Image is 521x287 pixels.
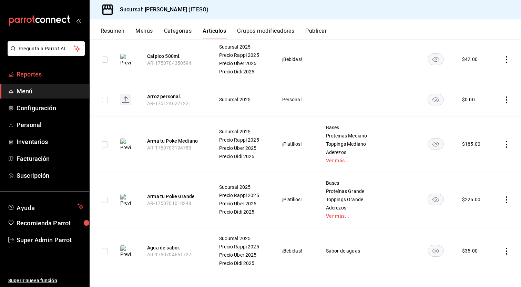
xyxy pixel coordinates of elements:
[203,28,226,39] button: Artículos
[462,56,478,63] div: $ 42.00
[326,205,409,210] span: Aderezos
[17,203,75,211] span: Ayuda
[164,28,192,39] button: Categorías
[147,244,202,251] button: edit-product-location
[282,197,309,202] span: ¡Platillos!
[120,194,131,206] img: Preview
[147,252,191,257] span: AR-1750704661727
[17,120,84,130] span: Personal
[219,146,265,151] span: Precio Uber 2025
[326,181,409,185] span: Bases
[428,194,444,205] button: availability-product
[219,185,265,189] span: Sucursal 2025
[462,96,475,103] div: $ 0.00
[219,53,265,58] span: Precio Rappi 2025
[326,189,409,194] span: Proteínas Grande
[305,28,327,39] button: Publicar
[237,28,294,39] button: Grupos modificadores
[8,41,85,56] button: Pregunta a Parrot AI
[219,201,265,206] span: Precio Uber 2025
[17,103,84,113] span: Configuración
[147,145,191,151] span: AR-1750703194783
[282,57,309,62] span: ¡Bebidas!
[282,142,309,146] span: ¡Platillos!
[282,248,309,253] span: ¡Bebidas!
[17,70,84,79] span: Reportes
[428,94,444,105] button: availability-product
[503,141,510,148] button: actions
[219,44,265,49] span: Sucursal 2025
[8,277,84,284] span: Sugerir nueva función
[219,137,265,142] span: Precio Rappi 2025
[503,56,510,63] button: actions
[76,18,81,23] button: open_drawer_menu
[462,196,480,203] div: $ 225.00
[219,61,265,66] span: Precio Uber 2025
[462,141,480,147] div: $ 185.00
[219,209,265,214] span: Precio Didi 2025
[326,248,409,253] span: Sabor de aguas
[147,193,202,200] button: edit-product-location
[147,60,191,66] span: AR-1750704350594
[120,139,131,151] img: Preview
[120,54,131,66] img: Preview
[17,171,84,180] span: Suscripción
[19,45,74,52] span: Pregunta a Parrot AI
[135,28,153,39] button: Menús
[326,197,409,202] span: Toppings Grande
[219,97,265,102] span: Sucursal 2025
[219,253,265,257] span: Precio Uber 2025
[17,137,84,146] span: Inventarios
[462,247,478,254] div: $ 35.00
[114,6,208,14] h3: Sucursal: [PERSON_NAME] (ITESO)
[17,86,84,96] span: Menú
[17,154,84,163] span: Facturación
[147,101,191,106] span: AR-1751246221221
[326,214,409,218] a: Ver más...
[428,53,444,65] button: availability-product
[120,245,131,258] img: Preview
[219,244,265,249] span: Precio Rappi 2025
[101,28,124,39] button: Resumen
[326,142,409,146] span: Toppings Mediano
[428,138,444,150] button: availability-product
[503,196,510,203] button: actions
[17,235,84,245] span: Super Admin Parrot
[219,69,265,74] span: Precio Didi 2025
[5,50,85,57] a: Pregunta a Parrot AI
[219,193,265,198] span: Precio Rappi 2025
[503,248,510,255] button: actions
[326,133,409,138] span: Proteínas Mediano
[503,96,510,103] button: actions
[219,236,265,241] span: Sucursal 2025
[326,125,409,130] span: Bases
[326,150,409,155] span: Aderezos
[428,245,444,257] button: availability-product
[147,137,202,144] button: edit-product-location
[147,201,191,206] span: AR-1750701018248
[282,97,309,102] span: Personal.
[219,154,265,159] span: Precio Didi 2025
[17,218,84,228] span: Recomienda Parrot
[147,53,202,60] button: edit-product-location
[326,158,409,163] a: Ver más...
[101,28,521,39] div: navigation tabs
[147,93,202,100] button: edit-product-location
[219,261,265,266] span: Precio Didi 2025
[219,129,265,134] span: Sucursal 2025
